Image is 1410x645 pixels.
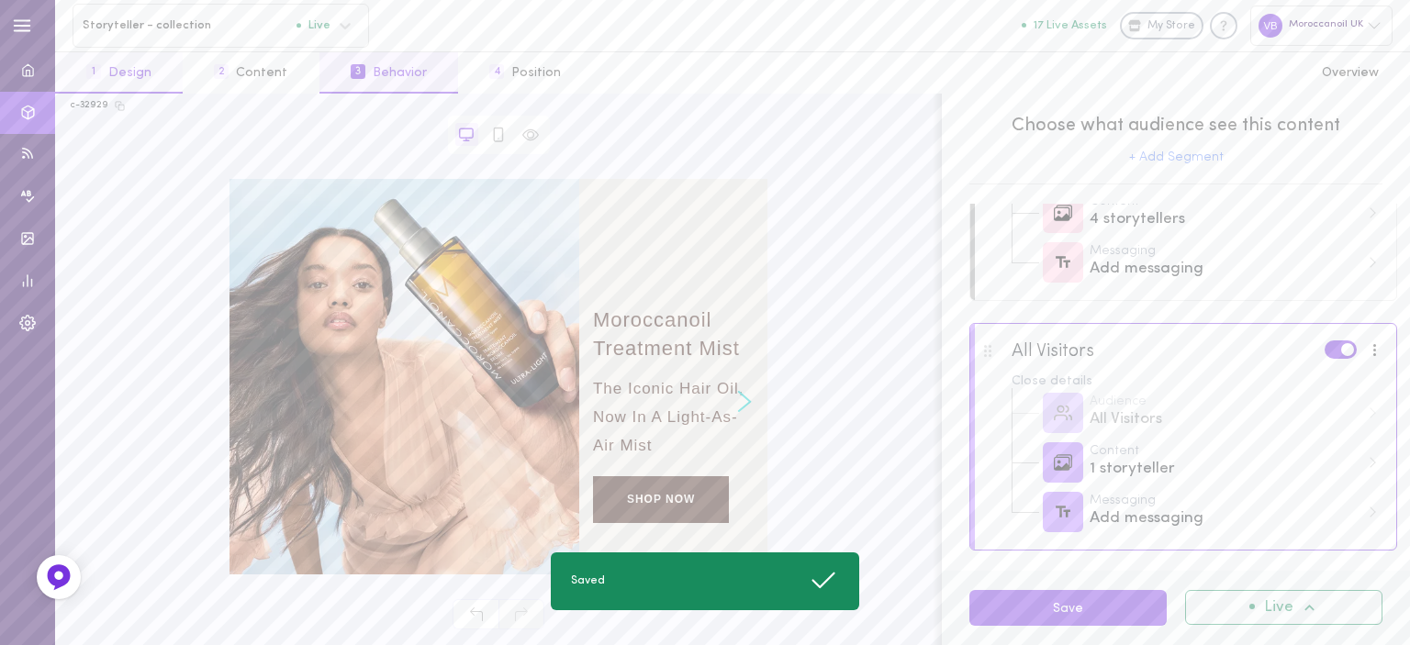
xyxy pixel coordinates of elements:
button: 4Position [458,52,592,94]
div: Add messaging [1090,245,1379,281]
span: 2 [214,64,229,79]
span: Live [297,19,330,31]
div: All Visitors [1012,340,1094,362]
div: Content [1090,445,1360,458]
div: All Visitors [1090,408,1360,431]
div: 4 storytellers [1090,195,1379,231]
div: All Visitors [1090,395,1379,431]
button: Save [969,590,1167,626]
div: Right arrow [731,179,758,625]
div: Messaging [1090,245,1360,258]
span: My Store [1147,18,1195,35]
button: 1Design [55,52,183,94]
div: 1 storyteller [1090,445,1379,481]
div: Close details [1012,375,1383,388]
span: Undo [453,599,498,629]
button: 17 Live Assets [1022,19,1107,31]
div: c-32929 [71,99,108,112]
button: 2Content [183,52,319,94]
div: Audience [1090,395,1360,408]
button: + Add Segment [1129,151,1224,164]
div: 4 storytellers [1090,208,1360,231]
div: Add messaging [1090,507,1360,530]
span: 3 [351,64,365,79]
span: Redo [498,599,544,629]
span: The iconic hair oil, now in a light-as-air mist [593,362,754,460]
img: Feedback Button [45,563,73,591]
span: Moroccanoil Treatment Mist [593,295,754,362]
span: 4 [489,64,504,79]
span: Live [1264,600,1293,616]
button: 3Behavior [319,52,458,94]
button: Live [1185,590,1382,625]
span: Choose what audience see this content [969,113,1382,139]
div: 1 storyteller [1090,458,1360,481]
span: Storyteller - collection [83,18,297,32]
span: 1 [86,64,101,79]
div: Moroccanoil UK [1250,6,1393,45]
a: 17 Live Assets [1022,19,1120,32]
span: SHOP NOW [593,476,729,523]
div: Messaging [1090,495,1360,507]
div: Knowledge center [1210,12,1237,39]
a: My Store [1120,12,1203,39]
div: Add messaging [1090,495,1379,530]
div: Add messaging [1090,258,1360,281]
div: All VisitorsClose detailsAudienceAll VisitorsContent1 storytellerMessagingAdd messaging [969,323,1397,550]
span: Saved [571,573,605,589]
button: Overview [1291,52,1410,94]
